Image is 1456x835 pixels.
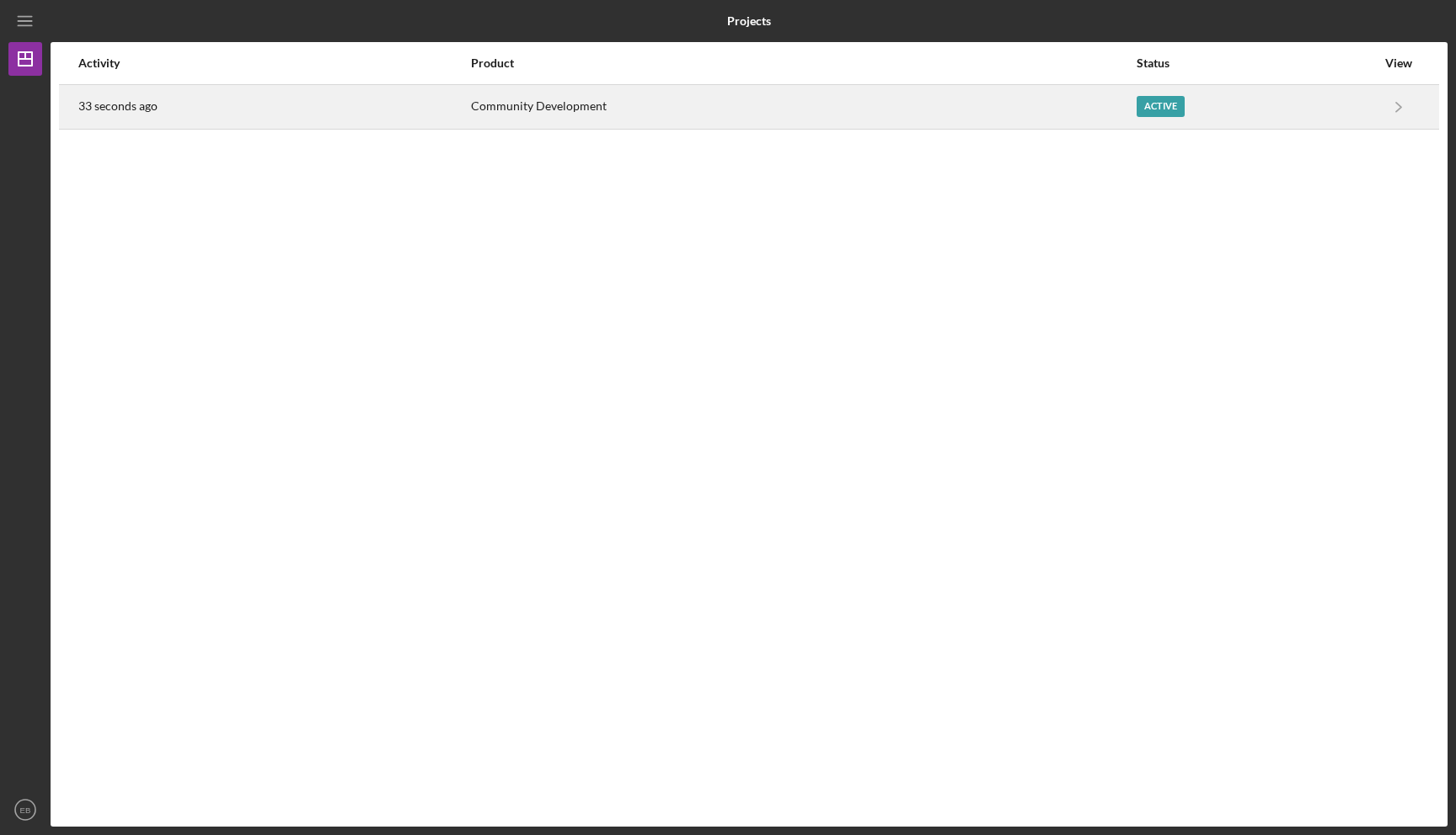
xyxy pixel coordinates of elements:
[1137,96,1185,117] div: Active
[78,99,158,113] time: 2025-08-15 23:38
[20,806,31,815] text: EB
[1137,56,1376,70] div: Status
[1378,56,1420,70] div: View
[727,14,771,28] b: Projects
[8,793,42,827] button: EB
[471,56,1135,70] div: Product
[471,86,1135,128] div: Community Development
[78,56,469,70] div: Activity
